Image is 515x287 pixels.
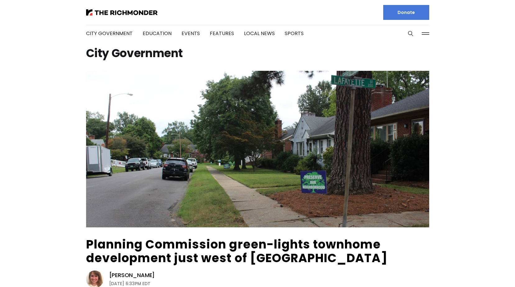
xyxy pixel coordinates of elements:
[383,5,429,20] a: Donate
[285,30,304,37] a: Sports
[86,236,388,266] a: Planning Commission green-lights townhome development just west of [GEOGRAPHIC_DATA]
[86,30,133,37] a: City Government
[86,71,429,227] img: Planning Commission green-lights townhome development just west of Carytown
[86,9,158,16] img: The Richmonder
[406,29,415,38] button: Search this site
[86,48,429,58] h1: City Government
[210,30,234,37] a: Features
[109,271,155,279] a: [PERSON_NAME]
[143,30,172,37] a: Education
[360,257,515,287] iframe: portal-trigger
[244,30,275,37] a: Local News
[182,30,200,37] a: Events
